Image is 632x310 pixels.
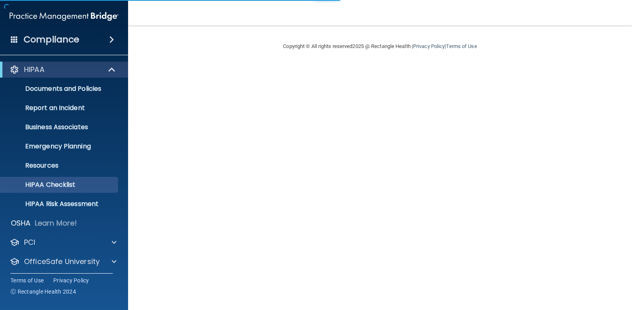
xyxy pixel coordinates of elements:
p: Business Associates [5,123,114,131]
p: Documents and Policies [5,85,114,93]
a: PCI [10,238,116,247]
a: Privacy Policy [413,43,445,49]
p: PCI [24,238,35,247]
p: Resources [5,162,114,170]
a: Privacy Policy [53,276,89,284]
p: OfficeSafe University [24,257,100,266]
p: OSHA [11,218,31,228]
p: Emergency Planning [5,142,114,150]
a: HIPAA [10,65,116,74]
p: HIPAA [24,65,44,74]
p: HIPAA Risk Assessment [5,200,114,208]
a: Terms of Use [446,43,477,49]
h4: Compliance [24,34,79,45]
a: Terms of Use [10,276,44,284]
a: OfficeSafe University [10,257,116,266]
img: PMB logo [10,8,118,24]
p: HIPAA Checklist [5,181,114,189]
span: Ⓒ Rectangle Health 2024 [10,288,76,296]
p: Report an Incident [5,104,114,112]
div: Copyright © All rights reserved 2025 @ Rectangle Health | | [234,34,526,59]
p: Learn More! [35,218,77,228]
